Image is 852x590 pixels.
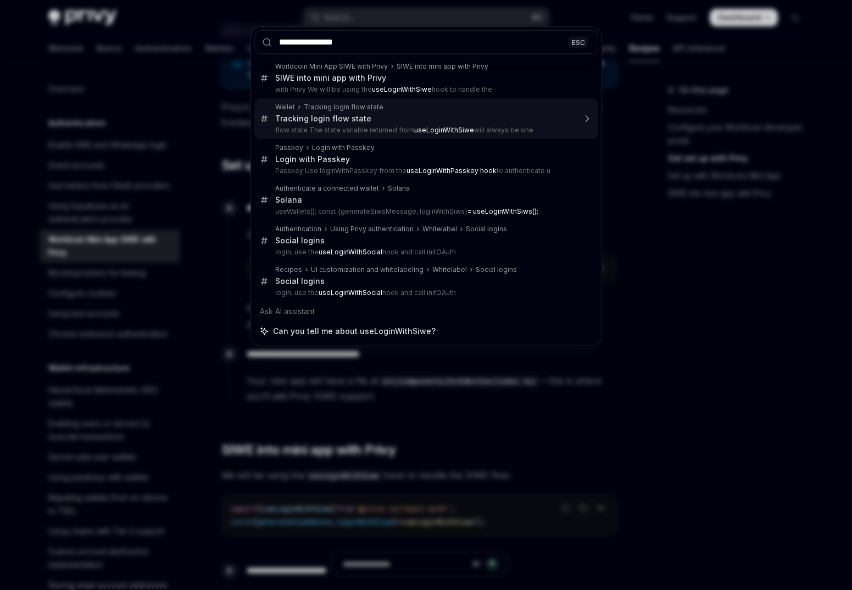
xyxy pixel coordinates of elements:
[319,288,382,297] b: useLoginWithSocial
[275,184,379,193] div: Authenticate a connected wallet
[466,225,507,233] div: Social logins
[422,225,457,233] div: Whitelabel
[388,184,410,193] div: Solana
[304,103,383,112] div: Tracking login flow state
[275,248,575,257] p: login, use the hook and call initOAuth
[330,225,414,233] div: Using Privy authentication
[311,265,424,274] div: UI customization and whitelabeling
[275,114,371,124] div: Tracking login flow state
[275,85,575,94] p: with Privy We will be using the hook to handle the
[275,154,350,164] div: Login with Passkey
[414,126,474,134] b: useLoginWithSiwe
[275,236,325,246] div: Social logins
[275,288,575,297] p: login, use the hook and call initOAuth
[275,103,295,112] div: Wallet
[275,126,575,135] p: flow state The state variable returned from will always be one
[275,195,302,205] div: Solana
[406,166,497,175] b: useLoginWithPasskey hook
[275,62,388,71] div: Worldcoin Mini App SIWE with Privy
[275,73,386,83] div: SIWE into mini app with Privy
[275,143,303,152] div: Passkey
[275,276,325,286] div: Social logins
[432,265,467,274] div: Whitelabel
[275,225,321,233] div: Authentication
[372,85,432,93] b: useLoginWithSiwe
[467,207,538,215] b: = useLoginWithSiws();
[273,326,436,337] span: Can you tell me about useLoginWithSiwe?
[476,265,517,274] div: Social logins
[319,248,382,256] b: useLoginWithSocial
[397,62,488,71] div: SIWE into mini app with Privy
[275,265,302,274] div: Recipes
[254,302,598,321] div: Ask AI assistant
[275,207,575,216] p: useWallets(); const {generateSiwsMessage, loginWithSiws}
[312,143,375,152] div: Login with Passkey
[275,166,575,175] p: Passkey Use loginWithPasskey from the to authenticate u
[569,36,588,48] div: ESC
